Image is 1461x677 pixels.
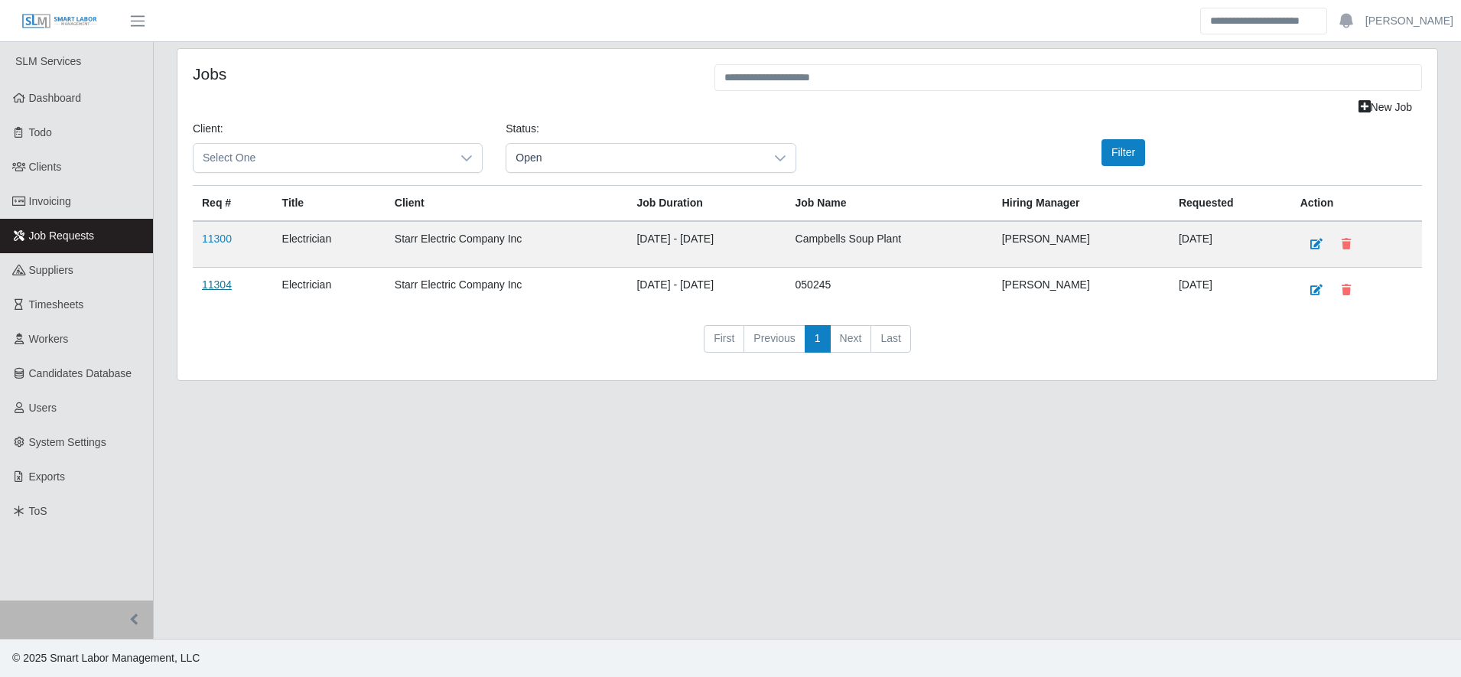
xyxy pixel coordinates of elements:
label: Client: [193,121,223,137]
span: Dashboard [29,92,82,104]
span: Users [29,402,57,414]
th: Requested [1170,186,1291,222]
span: © 2025 Smart Labor Management, LLC [12,652,200,664]
td: [DATE] [1170,221,1291,268]
span: Select One [194,144,451,172]
td: [DATE] - [DATE] [627,268,786,314]
button: Filter [1101,139,1145,166]
td: Campbells Soup Plant [786,221,993,268]
a: 11300 [202,233,232,245]
span: Workers [29,333,69,345]
span: Candidates Database [29,367,132,379]
nav: pagination [193,325,1422,365]
th: Req # [193,186,273,222]
th: Action [1291,186,1422,222]
th: Job Name [786,186,993,222]
label: Status: [506,121,539,137]
td: [PERSON_NAME] [993,221,1170,268]
span: Timesheets [29,298,84,311]
h4: Jobs [193,64,691,83]
span: Invoicing [29,195,71,207]
span: Open [506,144,764,172]
a: [PERSON_NAME] [1365,13,1453,29]
td: Starr Electric Company Inc [386,268,628,314]
th: Title [273,186,386,222]
td: Electrician [273,221,386,268]
td: [PERSON_NAME] [993,268,1170,314]
span: Todo [29,126,52,138]
td: 050245 [786,268,993,314]
span: ToS [29,505,47,517]
th: Hiring Manager [993,186,1170,222]
span: Job Requests [29,229,95,242]
input: Search [1200,8,1327,34]
a: 1 [805,325,831,353]
a: New Job [1349,94,1422,121]
span: SLM Services [15,55,81,67]
th: Job Duration [627,186,786,222]
span: System Settings [29,436,106,448]
a: 11304 [202,278,232,291]
img: SLM Logo [21,13,98,30]
td: [DATE] - [DATE] [627,221,786,268]
span: Suppliers [29,264,73,276]
td: Electrician [273,268,386,314]
th: Client [386,186,628,222]
td: Starr Electric Company Inc [386,221,628,268]
span: Exports [29,470,65,483]
td: [DATE] [1170,268,1291,314]
span: Clients [29,161,62,173]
